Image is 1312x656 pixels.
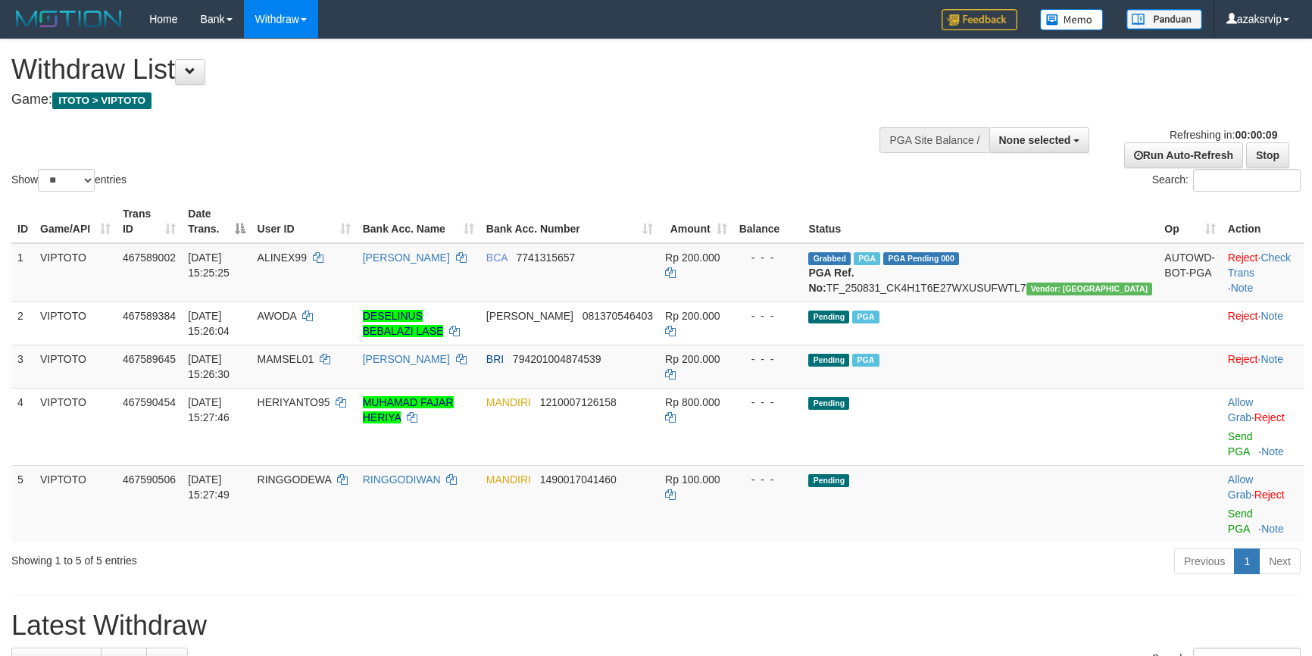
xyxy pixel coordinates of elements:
span: Refreshing in: [1170,129,1277,141]
span: Rp 200.000 [665,310,720,322]
a: Note [1261,523,1284,535]
a: Reject [1254,411,1285,423]
span: None selected [999,134,1071,146]
span: Copy 081370546403 to clipboard [583,310,653,322]
a: DESELINUS BEBALAZI LASE [363,310,444,337]
a: [PERSON_NAME] [363,251,450,264]
a: Run Auto-Refresh [1124,142,1243,168]
td: VIPTOTO [34,388,117,465]
span: Pending [808,474,849,487]
span: MAMSEL01 [258,353,314,365]
span: Pending [808,354,849,367]
select: Showentries [38,169,95,192]
span: AWODA [258,310,297,322]
th: Amount: activate to sort column ascending [659,200,733,243]
a: Note [1231,282,1254,294]
span: Rp 800.000 [665,396,720,408]
img: Button%20Memo.svg [1040,9,1104,30]
a: Note [1261,445,1284,458]
th: Bank Acc. Name: activate to sort column ascending [357,200,480,243]
a: Allow Grab [1228,473,1253,501]
h4: Game: [11,92,860,108]
td: VIPTOTO [34,345,117,388]
div: - - - [739,250,797,265]
th: Action [1222,200,1304,243]
img: MOTION_logo.png [11,8,127,30]
span: Rp 100.000 [665,473,720,486]
td: · [1222,345,1304,388]
td: 5 [11,465,34,542]
span: ALINEX99 [258,251,307,264]
span: Marked by azaksrvip [852,354,879,367]
span: Vendor URL: https://checkout4.1velocity.biz [1026,283,1153,295]
button: None selected [989,127,1090,153]
img: Feedback.jpg [942,9,1017,30]
a: Reject [1254,489,1285,501]
span: [DATE] 15:27:46 [188,396,230,423]
td: · · [1222,243,1304,302]
th: ID [11,200,34,243]
h1: Withdraw List [11,55,860,85]
td: VIPTOTO [34,301,117,345]
th: Op: activate to sort column ascending [1158,200,1222,243]
span: MANDIRI [486,396,531,408]
label: Search: [1152,169,1301,192]
td: VIPTOTO [34,243,117,302]
span: 467589384 [123,310,176,322]
span: [DATE] 15:26:30 [188,353,230,380]
th: Bank Acc. Number: activate to sort column ascending [480,200,659,243]
td: 3 [11,345,34,388]
span: Marked by azaksrvip [854,252,880,265]
a: MUHAMAD FAJAR HERIYA [363,396,454,423]
img: panduan.png [1126,9,1202,30]
td: AUTOWD-BOT-PGA [1158,243,1222,302]
a: Reject [1228,310,1258,322]
span: Copy 1210007126158 to clipboard [540,396,617,408]
span: 467590454 [123,396,176,408]
span: · [1228,473,1254,501]
a: Note [1260,353,1283,365]
a: Check Trans [1228,251,1291,279]
span: [DATE] 15:25:25 [188,251,230,279]
td: 1 [11,243,34,302]
span: 467590506 [123,473,176,486]
th: Game/API: activate to sort column ascending [34,200,117,243]
span: Rp 200.000 [665,251,720,264]
span: [PERSON_NAME] [486,310,573,322]
input: Search: [1193,169,1301,192]
span: [DATE] 15:27:49 [188,473,230,501]
span: Copy 794201004874539 to clipboard [513,353,601,365]
td: · [1222,388,1304,465]
th: Trans ID: activate to sort column ascending [117,200,182,243]
div: - - - [739,472,797,487]
span: Copy 1490017041460 to clipboard [540,473,617,486]
span: RINGGODEWA [258,473,332,486]
span: PGA Pending [883,252,959,265]
a: Reject [1228,251,1258,264]
div: - - - [739,395,797,410]
span: [DATE] 15:26:04 [188,310,230,337]
span: Pending [808,397,849,410]
a: [PERSON_NAME] [363,353,450,365]
span: BCA [486,251,508,264]
a: Note [1260,310,1283,322]
a: Reject [1228,353,1258,365]
a: Send PGA [1228,508,1253,535]
td: TF_250831_CK4H1T6E27WXUSUFWTL7 [802,243,1158,302]
span: ITOTO > VIPTOTO [52,92,152,109]
td: 2 [11,301,34,345]
td: · [1222,301,1304,345]
span: MANDIRI [486,473,531,486]
span: Marked by azaksrvip [852,311,879,323]
span: Rp 200.000 [665,353,720,365]
td: 4 [11,388,34,465]
span: BRI [486,353,504,365]
th: Balance [733,200,803,243]
a: Allow Grab [1228,396,1253,423]
label: Show entries [11,169,127,192]
span: Pending [808,311,849,323]
span: Grabbed [808,252,851,265]
a: 1 [1234,548,1260,574]
span: 467589002 [123,251,176,264]
div: PGA Site Balance / [879,127,989,153]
